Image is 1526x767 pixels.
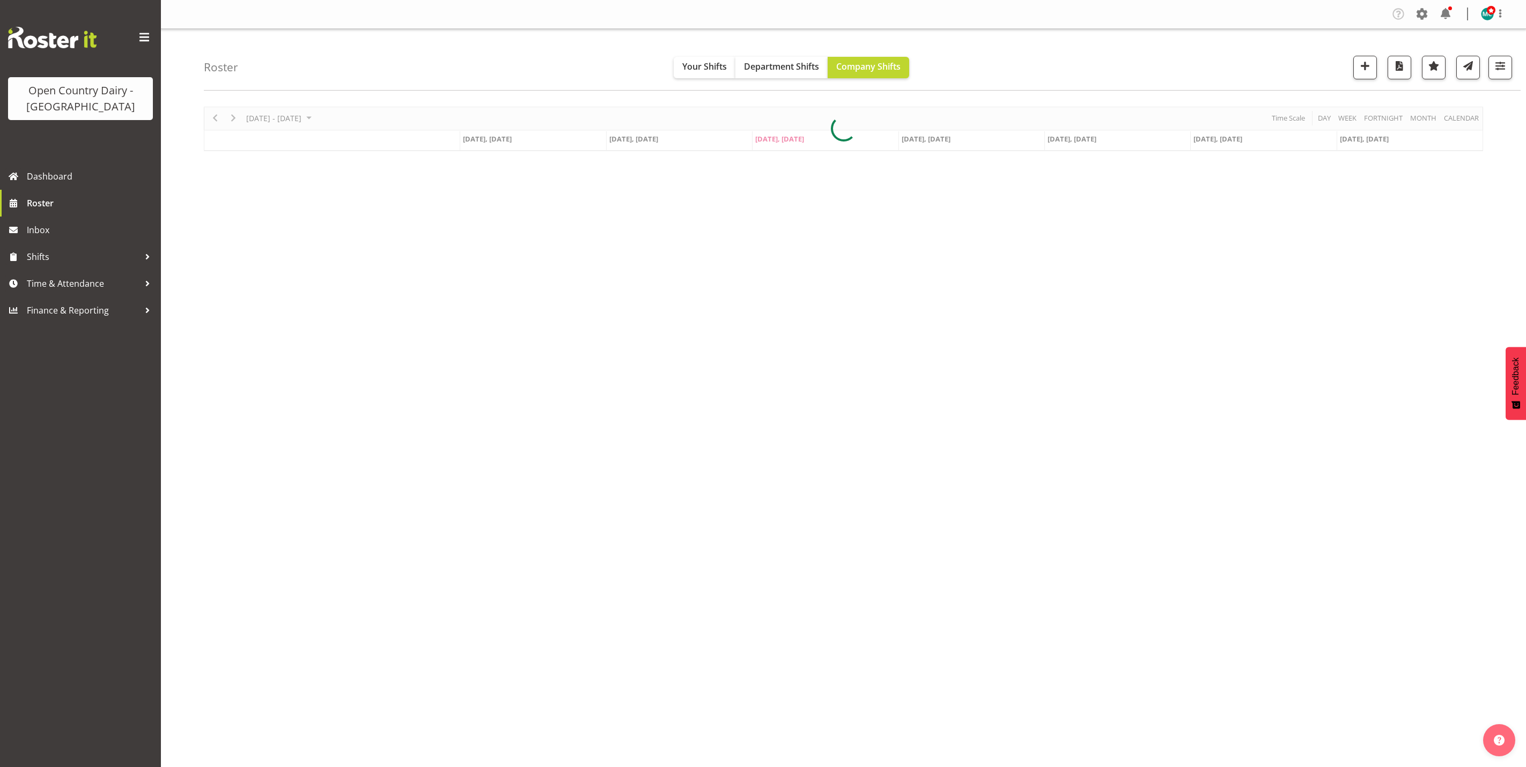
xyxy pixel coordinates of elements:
button: Highlight an important date within the roster. [1422,56,1446,79]
span: Department Shifts [744,61,819,72]
img: michael-campbell11468.jpg [1481,8,1494,20]
button: Department Shifts [735,57,828,78]
button: Feedback - Show survey [1506,347,1526,420]
button: Company Shifts [828,57,909,78]
span: Finance & Reporting [27,302,139,318]
img: help-xxl-2.png [1494,735,1505,746]
span: Inbox [27,222,156,238]
span: Dashboard [27,168,156,184]
span: Feedback [1511,358,1521,395]
span: Time & Attendance [27,275,139,292]
span: Company Shifts [836,61,901,72]
button: Download a PDF of the roster according to the set date range. [1388,56,1411,79]
img: Rosterit website logo [8,27,97,48]
button: Add a new shift [1353,56,1377,79]
span: Your Shifts [682,61,727,72]
span: Roster [27,195,156,211]
button: Your Shifts [674,57,735,78]
span: Shifts [27,249,139,265]
h4: Roster [204,61,238,73]
button: Filter Shifts [1488,56,1512,79]
div: Open Country Dairy - [GEOGRAPHIC_DATA] [19,83,142,115]
button: Send a list of all shifts for the selected filtered period to all rostered employees. [1456,56,1480,79]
